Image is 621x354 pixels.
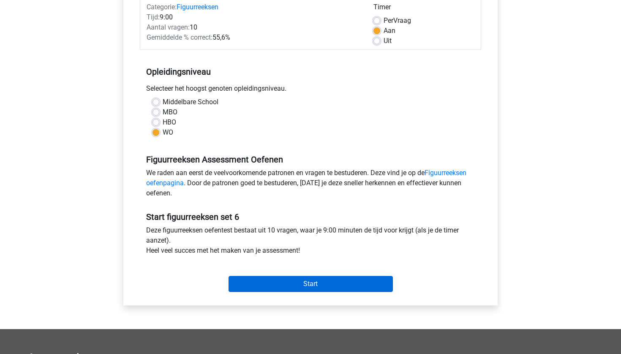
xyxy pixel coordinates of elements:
[140,225,481,259] div: Deze figuurreeksen oefentest bestaat uit 10 vragen, waar je 9:00 minuten de tijd voor krijgt (als...
[146,154,475,165] h5: Figuurreeksen Assessment Oefenen
[140,168,481,202] div: We raden aan eerst de veelvoorkomende patronen en vragen te bestuderen. Deze vind je op de . Door...
[384,26,395,36] label: Aan
[177,3,218,11] a: Figuurreeksen
[140,22,367,32] div: 10
[163,117,176,127] label: HBO
[384,16,411,26] label: Vraag
[140,12,367,22] div: 9:00
[229,276,393,292] input: Start
[163,107,177,117] label: MBO
[147,23,190,31] span: Aantal vragen:
[147,33,212,41] span: Gemiddelde % correct:
[146,212,475,222] h5: Start figuurreeksen set 6
[146,63,475,80] h5: Opleidingsniveau
[163,97,218,107] label: Middelbare School
[373,2,474,16] div: Timer
[384,36,392,46] label: Uit
[140,32,367,43] div: 55,6%
[140,84,481,97] div: Selecteer het hoogst genoten opleidingsniveau.
[163,127,173,138] label: WO
[147,13,160,21] span: Tijd:
[147,3,177,11] span: Categorie:
[384,16,393,24] span: Per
